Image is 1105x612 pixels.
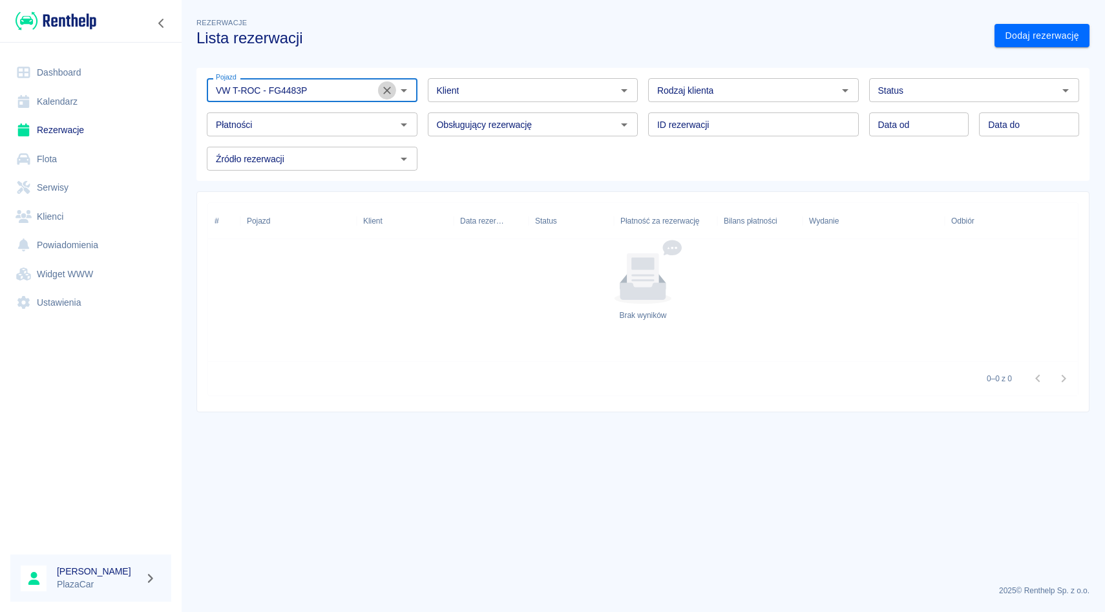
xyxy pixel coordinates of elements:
button: Zwiń nawigację [152,15,171,32]
button: Sort [839,212,857,230]
div: Data rezerwacji [454,203,529,239]
div: Płatność za rezerwację [620,203,700,239]
div: Brak wyników [620,310,667,321]
button: Otwórz [615,81,633,100]
img: Renthelp logo [16,10,96,32]
button: Otwórz [395,81,413,100]
div: # [208,203,240,239]
div: Data rezerwacji [460,203,504,239]
p: PlazaCar [57,578,140,591]
button: Otwórz [615,116,633,134]
a: Renthelp logo [10,10,96,32]
div: Status [529,203,614,239]
div: Bilans płatności [717,203,803,239]
a: Klienci [10,202,171,231]
h3: Lista rezerwacji [196,29,984,47]
button: Wyczyść [378,81,396,100]
button: Otwórz [836,81,854,100]
a: Ustawienia [10,288,171,317]
div: Klient [363,203,383,239]
div: Wydanie [803,203,945,239]
div: # [215,203,219,239]
button: Otwórz [395,116,413,134]
a: Serwisy [10,173,171,202]
label: Pojazd [216,72,237,82]
a: Dashboard [10,58,171,87]
div: Pojazd [240,203,357,239]
div: Płatność za rezerwację [614,203,717,239]
a: Flota [10,145,171,174]
input: DD.MM.YYYY [869,112,969,136]
a: Rezerwacje [10,116,171,145]
button: Sort [974,212,993,230]
span: Rezerwacje [196,19,247,26]
h6: [PERSON_NAME] [57,565,140,578]
div: Odbiór [951,203,974,239]
a: Dodaj rezerwację [995,24,1089,48]
button: Otwórz [1057,81,1075,100]
div: Status [535,203,557,239]
div: Klient [357,203,454,239]
div: Wydanie [809,203,839,239]
div: Pojazd [247,203,270,239]
button: Sort [504,212,522,230]
a: Powiadomienia [10,231,171,260]
a: Kalendarz [10,87,171,116]
button: Otwórz [395,150,413,168]
input: DD.MM.YYYY [979,112,1079,136]
p: 0–0 z 0 [987,373,1012,385]
div: Odbiór [945,203,1087,239]
div: Bilans płatności [724,203,777,239]
p: 2025 © Renthelp Sp. z o.o. [196,585,1089,596]
a: Widget WWW [10,260,171,289]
